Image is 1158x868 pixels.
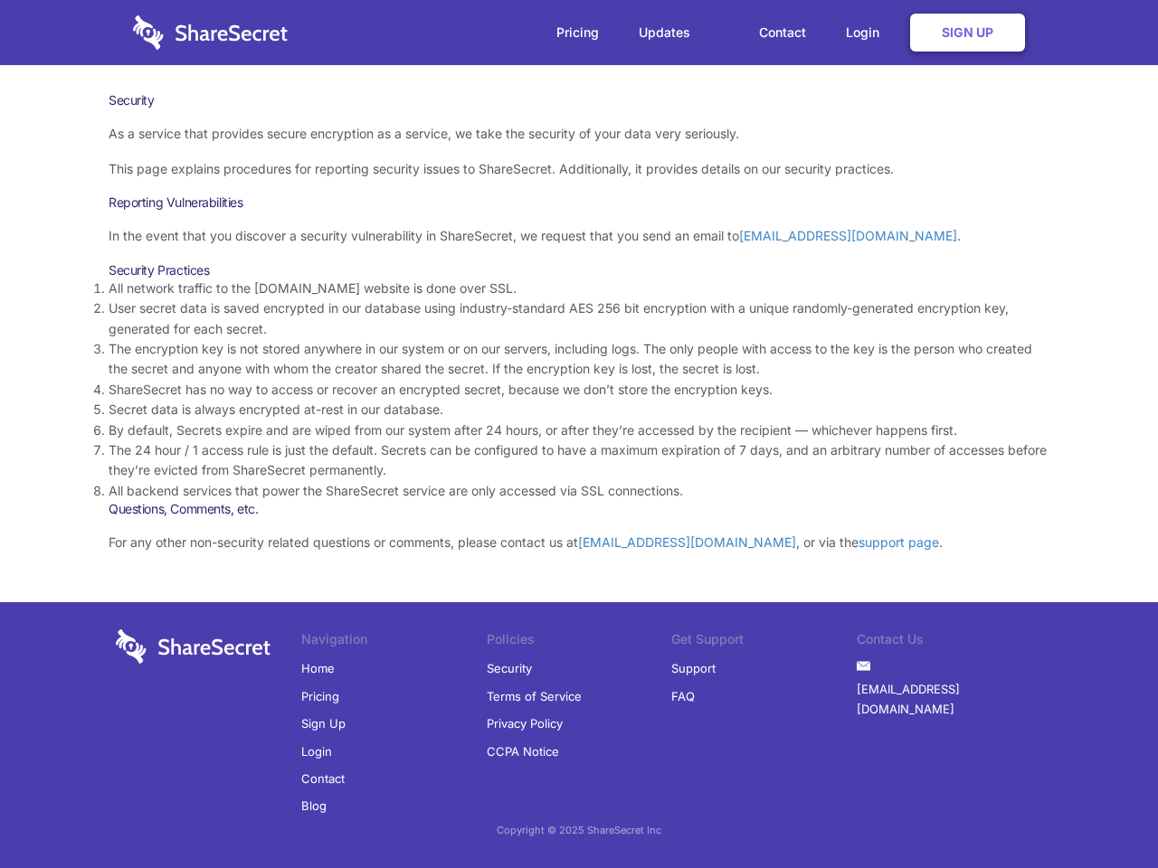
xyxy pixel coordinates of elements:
[859,534,939,550] a: support page
[487,738,559,765] a: CCPA Notice
[487,629,672,655] li: Policies
[109,380,1049,400] li: ShareSecret has no way to access or recover an encrypted secret, because we don’t store the encry...
[109,420,1049,440] li: By default, Secrets expire and are wiped from our system after 24 hours, or after they’re accesse...
[741,5,824,61] a: Contact
[109,159,1049,179] p: This page explains procedures for reporting security issues to ShareSecret. Additionally, it prov...
[109,92,1049,108] h1: Security
[116,629,271,664] img: logo-wordmark-white-trans-d4663122ce5f474addd5e946df7df03e33cb6a1c49d2221995e7729f52c070b2.svg
[109,262,1049,278] h3: Security Practices
[487,683,582,710] a: Terms of Service
[301,655,335,682] a: Home
[301,792,327,819] a: Blog
[671,683,695,710] a: FAQ
[109,339,1049,380] li: The encryption key is not stored anywhere in our system or on our servers, including logs. The on...
[109,481,1049,501] li: All backend services that power the ShareSecret service are only accessed via SSL connections.
[739,228,957,243] a: [EMAIL_ADDRESS][DOMAIN_NAME]
[301,629,487,655] li: Navigation
[671,629,857,655] li: Get Support
[109,501,1049,517] h3: Questions, Comments, etc.
[538,5,617,61] a: Pricing
[301,683,339,710] a: Pricing
[578,534,796,550] a: [EMAIL_ADDRESS][DOMAIN_NAME]
[109,400,1049,420] li: Secret data is always encrypted at-rest in our database.
[109,298,1049,339] li: User secret data is saved encrypted in our database using industry-standard AES 256 bit encryptio...
[671,655,716,682] a: Support
[301,765,345,792] a: Contact
[487,655,532,682] a: Security
[301,738,332,765] a: Login
[109,533,1049,552] p: For any other non-security related questions or comments, please contact us at , or via the .
[109,226,1049,246] p: In the event that you discover a security vulnerability in ShareSecret, we request that you send ...
[910,14,1025,52] a: Sign Up
[109,124,1049,144] p: As a service that provides secure encryption as a service, we take the security of your data very...
[109,194,1049,211] h3: Reporting Vulnerabilities
[857,675,1042,723] a: [EMAIL_ADDRESS][DOMAIN_NAME]
[857,629,1042,655] li: Contact Us
[487,710,563,737] a: Privacy Policy
[133,15,288,50] img: logo-wordmark-white-trans-d4663122ce5f474addd5e946df7df03e33cb6a1c49d2221995e7729f52c070b2.svg
[109,278,1049,298] li: All network traffic to the [DOMAIN_NAME] website is done over SSL.
[109,440,1049,481] li: The 24 hour / 1 access rule is just the default. Secrets can be configured to have a maximum expi...
[301,710,346,737] a: Sign Up
[828,5,906,61] a: Login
